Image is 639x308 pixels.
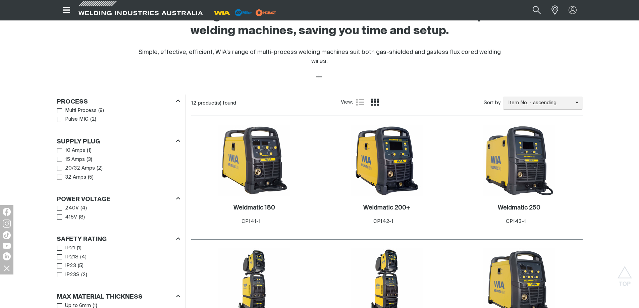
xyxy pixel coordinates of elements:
a: 15 Amps [57,155,85,164]
ul: Power Voltage [57,204,180,222]
span: IP23 [65,262,76,270]
h2: Weldmatic 180 [233,205,275,211]
span: IP21 [65,244,75,252]
span: ( 2 ) [81,271,87,279]
span: ( 9 ) [98,107,104,115]
h3: Power Voltage [57,196,110,203]
span: product(s) found [198,101,236,106]
img: Instagram [3,220,11,228]
span: Pulse MIG [65,116,89,123]
span: 240V [65,204,79,212]
span: 415V [65,213,77,221]
span: Item No. - ascending [503,99,575,107]
a: 240V [57,204,79,213]
span: ( 4 ) [80,253,87,261]
span: 20/32 Amps [65,165,95,172]
span: Multi Process [65,107,97,115]
span: ( 1 ) [77,244,82,252]
span: ( 5 ) [78,262,84,270]
span: 10 Amps [65,147,85,155]
span: ( 8 ) [79,213,85,221]
span: ( 1 ) [87,147,92,155]
div: Safety Rating [57,235,180,244]
h3: Supply Plug [57,138,100,146]
h2: Weldmatic 250 [498,205,540,211]
a: List view [356,98,364,106]
ul: Supply Plug [57,146,180,182]
img: TikTok [3,231,11,239]
a: IP23 [57,261,76,270]
a: Pulse MIG [57,115,89,124]
a: 20/32 Amps [57,164,95,173]
h3: Process [57,98,88,106]
span: View: [341,99,353,106]
ul: Process [57,106,180,124]
a: 415V [57,213,77,222]
a: Weldmatic 180 [233,204,275,212]
span: ( 4 ) [81,204,87,212]
img: YouTube [3,243,11,249]
div: Process [57,97,180,106]
div: 12 [191,100,341,107]
h3: Safety Rating [57,236,107,243]
span: CP142-1 [373,219,393,224]
span: Sort by: [484,99,501,107]
section: Product list controls [191,95,583,112]
span: ( 2 ) [97,165,103,172]
span: 32 Amps [65,174,86,181]
a: IP23S [57,270,80,280]
input: Product name or item number... [517,3,548,18]
button: Search products [525,3,548,18]
div: Max Material Thickness [57,292,180,301]
a: Weldmatic 200+ [363,204,410,212]
img: miller [254,8,278,18]
a: 32 Amps [57,173,87,182]
button: Scroll to top [617,266,632,281]
a: miller [254,10,278,15]
span: ( 2 ) [90,116,96,123]
span: IP23S [65,271,79,279]
img: Weldmatic 200+ [351,125,423,196]
span: IP21S [65,253,78,261]
span: CP143-1 [506,219,526,224]
h3: Max Material Thickness [57,293,143,301]
span: Simple, effective, efficient, WIA’s range of multi-process welding machines suit both gas-shielde... [139,49,501,64]
img: Weldmatic 250 [483,125,555,196]
a: Weldmatic 250 [498,204,540,212]
div: Supply Plug [57,137,180,146]
span: ( 5 ) [88,174,94,181]
ul: Safety Rating [57,244,180,279]
span: CP141-1 [242,219,261,224]
img: Facebook [3,208,11,216]
a: IP21 [57,244,75,253]
div: Power Voltage [57,195,180,204]
img: Weldmatic 180 [218,125,290,196]
h2: Weldmatic 200+ [363,205,410,211]
span: ( 3 ) [87,156,92,164]
span: 15 Amps [65,156,85,164]
a: Multi Process [57,106,97,115]
a: 10 Amps [57,146,86,155]
a: IP21S [57,253,79,262]
img: LinkedIn [3,252,11,260]
img: hide socials [1,262,12,274]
